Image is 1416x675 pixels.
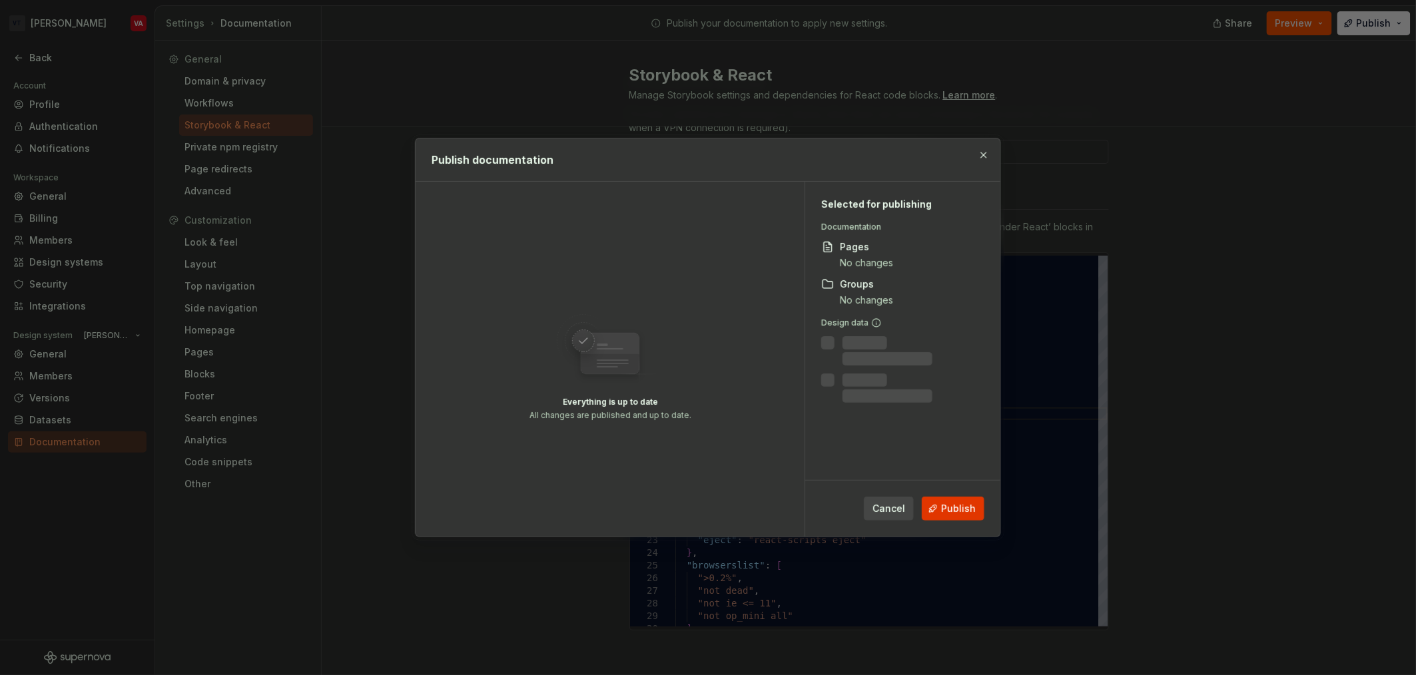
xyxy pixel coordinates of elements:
[941,502,976,515] span: Publish
[821,318,969,328] div: Design data
[530,410,691,421] div: All changes are published and up to date.
[840,256,893,270] div: No changes
[432,152,984,168] h2: Publish documentation
[821,198,969,211] div: Selected for publishing
[922,497,984,521] button: Publish
[563,397,658,407] div: Everything is up to date
[840,278,893,291] div: Groups
[873,502,905,515] span: Cancel
[864,497,914,521] button: Cancel
[821,222,969,232] div: Documentation
[840,240,893,254] div: Pages
[840,294,893,307] div: No changes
